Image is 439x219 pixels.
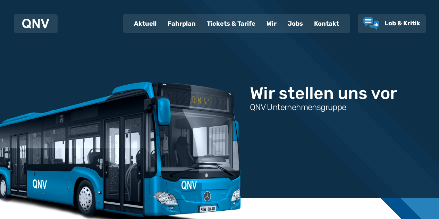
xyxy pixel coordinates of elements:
span: Lob & Kritik [385,19,420,27]
a: Lob & Kritik [363,17,420,30]
h3: QNV Unternehmensgruppe [250,102,346,113]
img: QNV Logo [22,19,49,28]
a: Jobs [282,15,309,33]
a: Aktuell [128,15,162,33]
a: Wir [261,15,282,33]
a: Tickets & Tarife [201,15,261,33]
a: Fahrplan [162,15,201,33]
a: Kontakt [309,15,345,33]
a: QNV Logo [22,17,49,31]
h1: Wir stellen uns vor [250,85,397,102]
